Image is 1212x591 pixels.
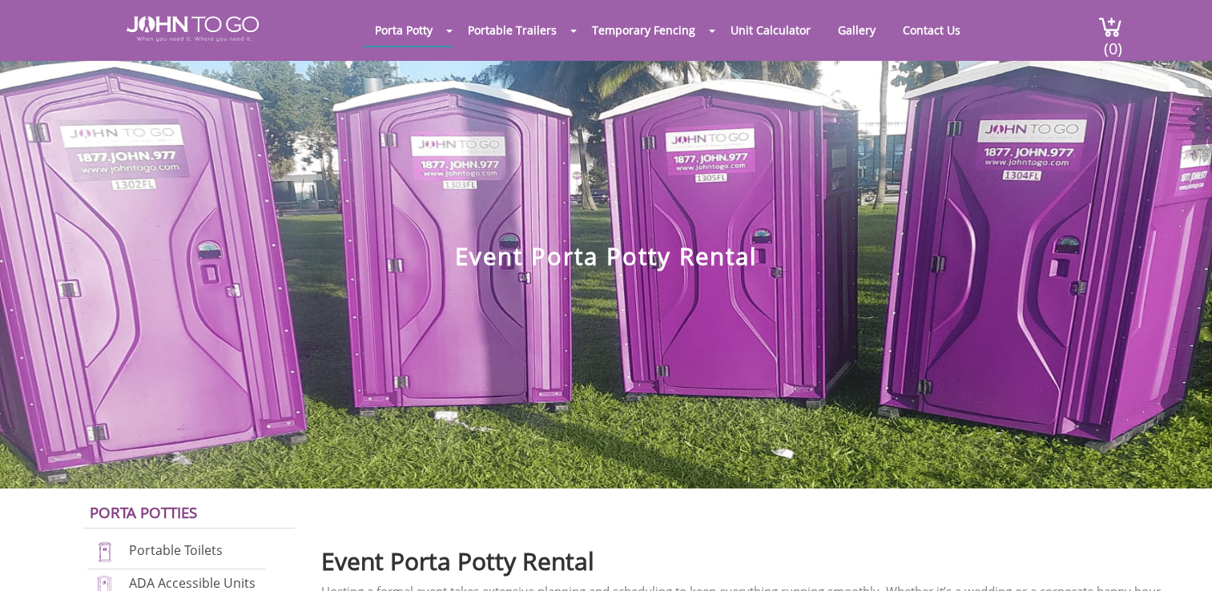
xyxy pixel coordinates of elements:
[456,14,569,46] a: Portable Trailers
[129,541,223,559] a: Portable Toilets
[1098,16,1122,38] img: cart a
[826,14,888,46] a: Gallery
[321,540,1188,574] h2: Event Porta Potty Rental
[127,16,259,42] img: JOHN to go
[580,14,707,46] a: Temporary Fencing
[1148,527,1212,591] button: Live Chat
[363,14,445,46] a: Porta Potty
[87,541,122,563] img: portable-toilets-new.png
[90,502,197,522] a: Porta Potties
[891,14,972,46] a: Contact Us
[1103,25,1122,59] span: (0)
[719,14,823,46] a: Unit Calculator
